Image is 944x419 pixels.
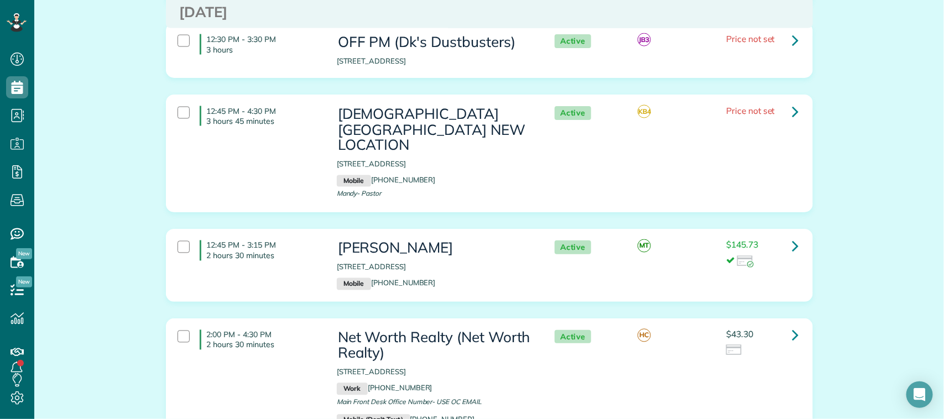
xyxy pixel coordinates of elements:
[200,34,320,54] h4: 12:30 PM - 3:30 PM
[555,106,591,120] span: Active
[337,34,533,50] h3: OFF PM (Dk's Dustbusters)
[180,4,799,20] h3: [DATE]
[207,116,320,126] p: 3 hours 45 minutes
[638,329,651,342] span: HC
[337,262,533,273] p: [STREET_ADDRESS]
[726,345,743,357] img: icon_credit_card_neutral-3d9a980bd25ce6dbb0f2033d7200983694762465c175678fcbc2d8f4bc43548e.png
[555,34,591,48] span: Active
[337,56,533,66] p: [STREET_ADDRESS]
[337,106,533,154] h3: [DEMOGRAPHIC_DATA][GEOGRAPHIC_DATA] NEW LOCATION
[337,175,371,187] small: Mobile
[200,106,320,126] h4: 12:45 PM - 4:30 PM
[337,279,436,287] a: Mobile[PHONE_NUMBER]
[337,384,432,392] a: Work[PHONE_NUMBER]
[638,239,651,253] span: MT
[737,256,754,268] img: icon_credit_card_success-27c2c4fc500a7f1a58a13ef14842cb958d03041fefb464fd2e53c949a5770e83.png
[555,240,591,254] span: Active
[337,190,382,198] span: Mandy- Pastor
[200,240,320,260] h4: 12:45 PM - 3:15 PM
[337,176,436,185] a: Mobile[PHONE_NUMBER]
[200,330,320,350] h4: 2:00 PM - 4:30 PM
[337,398,482,406] span: Main Front Desk Office Number- USE OC EMAIL
[337,159,533,170] p: [STREET_ADDRESS]
[726,239,758,250] span: $145.73
[207,45,320,55] p: 3 hours
[16,276,32,287] span: New
[906,381,933,408] div: Open Intercom Messenger
[337,240,533,256] h3: [PERSON_NAME]
[638,105,651,118] span: KB4
[555,330,591,344] span: Active
[726,105,775,116] span: Price not set
[207,251,320,261] p: 2 hours 30 minutes
[337,383,368,395] small: Work
[337,330,533,362] h3: Net Worth Realty (Net Worth Realty)
[337,367,533,378] p: [STREET_ADDRESS]
[207,340,320,350] p: 2 hours 30 minutes
[638,33,651,46] span: JB3
[726,33,775,44] span: Price not set
[16,248,32,259] span: New
[726,329,753,340] span: $43.30
[337,278,371,290] small: Mobile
